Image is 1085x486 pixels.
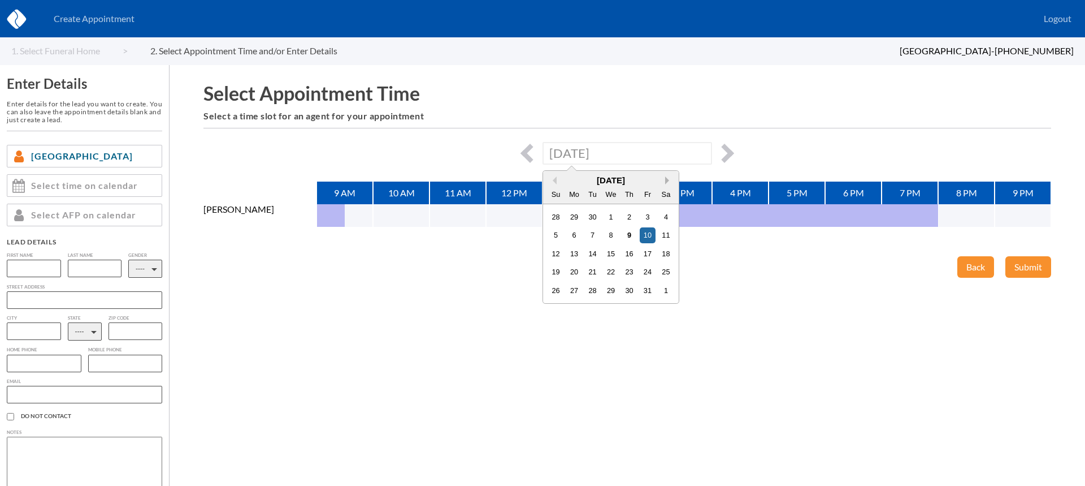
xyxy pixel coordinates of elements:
[548,246,563,261] div: day-12
[603,187,618,202] div: We
[938,182,995,204] div: 8 PM
[11,46,128,56] a: 1. Select Funeral Home
[995,182,1051,204] div: 9 PM
[548,283,563,298] div: day-26
[68,316,102,321] label: State
[957,256,994,278] button: Back
[31,151,133,161] span: [GEOGRAPHIC_DATA]
[640,227,655,243] div: day-10
[769,182,825,204] div: 5 PM
[549,177,557,184] button: Previous Month
[603,264,618,279] div: day-22
[640,283,655,298] div: day-31
[585,187,600,202] div: Tu
[548,264,563,279] div: day-19
[546,208,675,299] div: month-2025-10
[7,76,162,92] h3: Enter Details
[603,227,618,243] div: day-8
[900,45,995,56] span: [GEOGRAPHIC_DATA] -
[31,180,138,191] span: Select time on calendar
[548,209,563,225] div: day-28
[7,430,162,435] label: Notes
[7,379,162,384] label: Email
[585,209,600,225] div: day-30
[203,111,1051,121] h6: Select a time slot for an agent for your appointment
[7,238,162,246] div: Lead Details
[622,227,637,243] div: day-9
[567,209,582,225] div: day-29
[658,246,674,261] div: day-18
[665,177,673,184] button: Next Month
[7,253,61,258] label: First Name
[658,264,674,279] div: day-25
[603,283,618,298] div: day-29
[543,175,679,185] div: [DATE]
[567,187,582,202] div: Mo
[88,347,163,352] label: Mobile Phone
[548,227,563,243] div: day-5
[622,246,637,261] div: day-16
[640,264,655,279] div: day-24
[567,246,582,261] div: day-13
[603,246,618,261] div: day-15
[712,182,769,204] div: 4 PM
[150,46,360,56] a: 2. Select Appointment Time and/or Enter Details
[1005,256,1051,278] button: Submit
[567,283,582,298] div: day-27
[108,316,163,321] label: Zip Code
[882,182,938,204] div: 7 PM
[429,182,486,204] div: 11 AM
[203,82,1051,104] h1: Select Appointment Time
[656,182,712,204] div: 3 PM
[585,246,600,261] div: day-14
[622,264,637,279] div: day-23
[658,209,674,225] div: day-4
[21,413,162,420] span: Do Not Contact
[31,210,136,220] span: Select AFP on calendar
[548,187,563,202] div: Su
[7,100,162,123] h6: Enter details for the lead you want to create. You can also leave the appointment details blank a...
[128,253,162,258] label: Gender
[7,347,81,352] label: Home Phone
[68,253,122,258] label: Last Name
[585,264,600,279] div: day-21
[373,182,429,204] div: 10 AM
[658,283,674,298] div: day-1
[316,182,373,204] div: 9 AM
[203,204,316,228] div: [PERSON_NAME]
[658,187,674,202] div: Sa
[603,209,618,225] div: day-1
[585,227,600,243] div: day-7
[622,187,637,202] div: Th
[486,182,542,204] div: 12 PM
[622,283,637,298] div: day-30
[995,45,1074,56] span: [PHONE_NUMBER]
[658,227,674,243] div: day-11
[640,187,655,202] div: Fr
[7,316,61,321] label: City
[567,227,582,243] div: day-6
[640,209,655,225] div: day-3
[640,246,655,261] div: day-17
[825,182,882,204] div: 6 PM
[567,264,582,279] div: day-20
[585,283,600,298] div: day-28
[622,209,637,225] div: day-2
[7,285,162,290] label: Street Address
